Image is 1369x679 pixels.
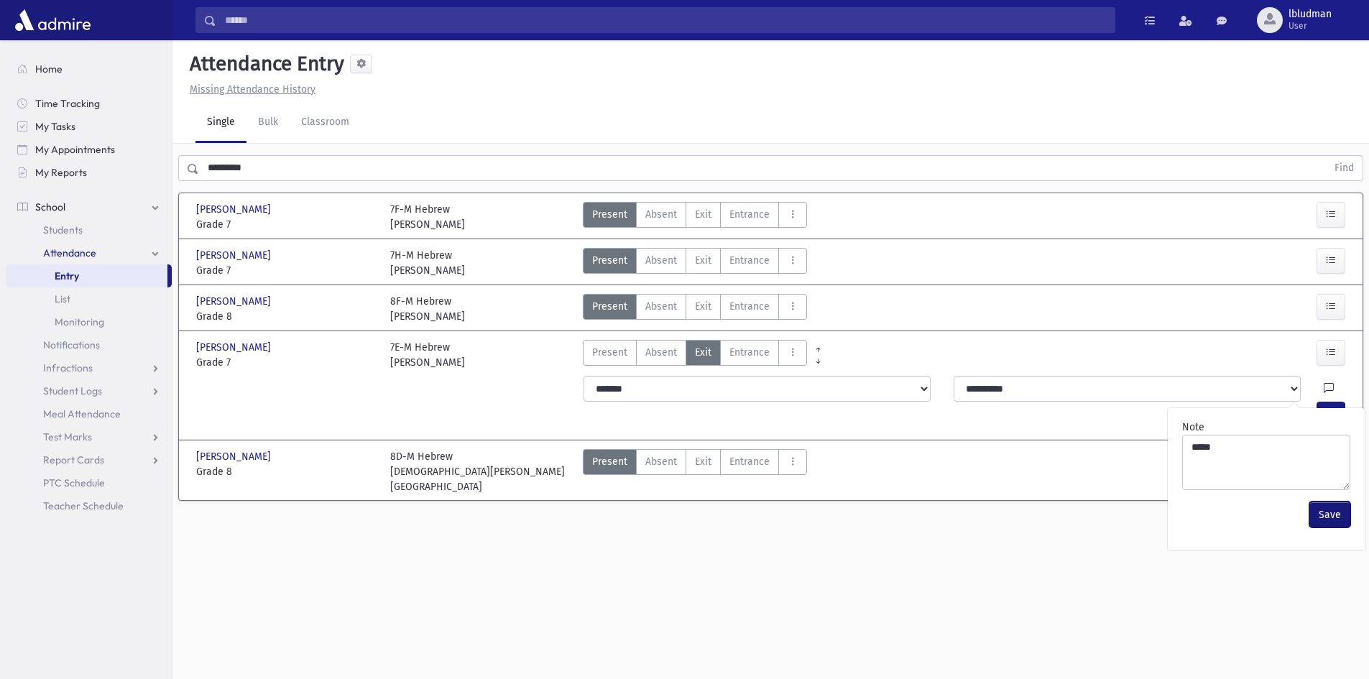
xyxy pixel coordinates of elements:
span: Infractions [43,361,93,374]
a: Single [195,103,246,143]
span: Grade 7 [196,217,376,232]
a: My Reports [6,161,172,184]
span: [PERSON_NAME] [196,294,274,309]
span: Student Logs [43,384,102,397]
span: Time Tracking [35,97,100,110]
u: Missing Attendance History [190,83,315,96]
a: My Appointments [6,138,172,161]
a: Missing Attendance History [184,83,315,96]
a: Report Cards [6,448,172,471]
div: AttTypes [583,248,807,278]
span: Home [35,63,63,75]
span: Monitoring [55,315,104,328]
span: Notifications [43,338,100,351]
span: Test Marks [43,430,92,443]
a: Entry [6,264,167,287]
span: Present [592,253,627,268]
a: Time Tracking [6,92,172,115]
input: Search [216,7,1115,33]
span: My Tasks [35,120,75,133]
span: [PERSON_NAME] [196,248,274,263]
span: Exit [695,345,711,360]
span: Exit [695,207,711,222]
a: Bulk [246,103,290,143]
a: Test Marks [6,425,172,448]
span: Exit [695,454,711,469]
span: Absent [645,207,677,222]
span: Absent [645,253,677,268]
span: PTC Schedule [43,476,105,489]
span: Grade 7 [196,355,376,370]
span: My Reports [35,166,87,179]
a: Monitoring [6,310,172,333]
a: Notifications [6,333,172,356]
span: Students [43,223,83,236]
div: 8F-M Hebrew [PERSON_NAME] [390,294,465,324]
span: Absent [645,299,677,314]
span: My Appointments [35,143,115,156]
span: Grade 8 [196,309,376,324]
span: Entry [55,269,79,282]
span: Teacher Schedule [43,499,124,512]
span: Exit [695,299,711,314]
span: lbludman [1289,9,1332,20]
a: Student Logs [6,379,172,402]
a: Infractions [6,356,172,379]
span: Entrance [729,345,770,360]
a: Teacher Schedule [6,494,172,517]
label: Note [1182,420,1204,435]
div: AttTypes [583,340,807,370]
div: 7E-M Hebrew [PERSON_NAME] [390,340,465,370]
a: PTC Schedule [6,471,172,494]
span: [PERSON_NAME] [196,449,274,464]
div: 7F-M Hebrew [PERSON_NAME] [390,202,465,232]
span: Attendance [43,246,96,259]
span: Entrance [729,207,770,222]
span: Entrance [729,299,770,314]
span: School [35,200,65,213]
div: 7H-M Hebrew [PERSON_NAME] [390,248,465,278]
a: List [6,287,172,310]
span: Absent [645,454,677,469]
span: Present [592,299,627,314]
span: Entrance [729,253,770,268]
button: Find [1326,156,1363,180]
span: Present [592,454,627,469]
div: AttTypes [583,202,807,232]
span: Report Cards [43,453,104,466]
div: AttTypes [583,449,807,494]
span: Grade 8 [196,464,376,479]
a: Attendance [6,241,172,264]
a: Students [6,218,172,241]
span: Meal Attendance [43,407,121,420]
img: AdmirePro [11,6,94,34]
div: AttTypes [583,294,807,324]
span: [PERSON_NAME] [196,202,274,217]
a: School [6,195,172,218]
a: Meal Attendance [6,402,172,425]
span: List [55,292,70,305]
h5: Attendance Entry [184,52,344,76]
span: Present [592,345,627,360]
span: [PERSON_NAME] [196,340,274,355]
a: Classroom [290,103,361,143]
span: Present [592,207,627,222]
a: My Tasks [6,115,172,138]
div: 8D-M Hebrew [DEMOGRAPHIC_DATA][PERSON_NAME][GEOGRAPHIC_DATA] [390,449,570,494]
span: User [1289,20,1332,32]
span: Exit [695,253,711,268]
span: Absent [645,345,677,360]
a: Home [6,57,172,80]
button: Save [1309,502,1350,527]
span: Entrance [729,454,770,469]
span: Grade 7 [196,263,376,278]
